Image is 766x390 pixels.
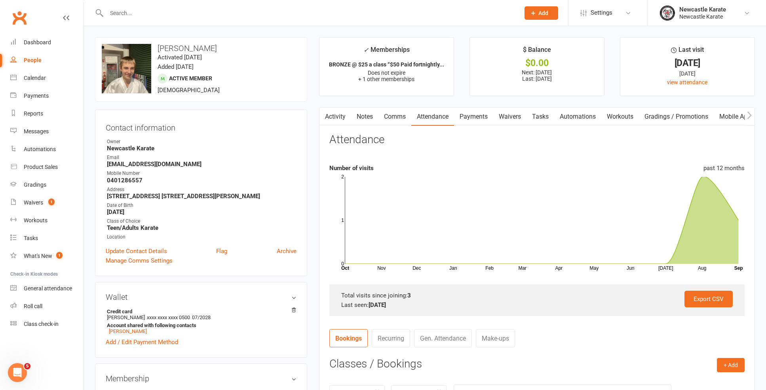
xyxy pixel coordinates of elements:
a: Comms [378,108,411,126]
div: Total visits since joining: [341,291,733,300]
span: 1 [48,199,55,205]
a: What's New1 [10,247,84,265]
h3: [PERSON_NAME] [102,44,300,53]
a: Workouts [10,212,84,229]
iframe: Intercom live chat [8,363,27,382]
strong: Teen/Adults Karate [107,224,297,231]
button: + Add [717,358,745,372]
div: Date of Birth [107,202,297,209]
strong: Credit card [107,309,293,314]
time: Activated [DATE] [158,54,202,61]
a: Activity [319,108,351,126]
a: Waivers 1 [10,194,84,212]
a: view attendance [667,79,707,85]
h3: Membership [106,374,297,383]
a: Dashboard [10,34,84,51]
a: Automations [10,140,84,158]
h3: Wallet [106,293,297,301]
a: Roll call [10,297,84,315]
div: Email [107,154,297,161]
img: thumb_image1757378539.png [660,5,675,21]
div: Product Sales [24,164,58,170]
a: Tasks [10,229,84,247]
strong: [DATE] [107,208,297,216]
a: Gen. Attendance [414,329,472,347]
p: Next: [DATE] Last: [DATE] [477,69,597,82]
div: Last seen: [341,300,733,310]
span: Does not expire [368,70,405,76]
div: Last visit [671,45,704,59]
span: + 1 other memberships [358,76,414,82]
a: Recurring [372,329,410,347]
span: Settings [591,4,612,22]
a: Product Sales [10,158,84,176]
a: Make-ups [476,329,515,347]
div: Address [107,186,297,193]
a: Automations [554,108,601,126]
div: Reports [24,110,43,117]
div: Calendar [24,75,46,81]
div: past 12 months [703,163,745,173]
span: xxxx xxxx xxxx 0500 [147,314,190,320]
a: Tasks [527,108,554,126]
i: ✓ [363,46,369,54]
a: Gradings [10,176,84,194]
div: Newcastle Karate [679,13,726,20]
time: Added [DATE] [158,63,194,70]
div: Payments [24,93,49,99]
a: Export CSV [684,291,733,307]
strong: Account shared with following contacts [107,322,293,328]
a: Mobile App [714,108,756,126]
h3: Classes / Bookings [329,358,745,370]
div: Owner [107,138,297,146]
input: Search... [104,8,514,19]
span: Active member [169,75,212,81]
div: Dashboard [24,39,51,45]
strong: [STREET_ADDRESS] [STREET_ADDRESS][PERSON_NAME] [107,193,297,200]
a: Payments [10,87,84,105]
span: Add [538,10,548,16]
a: Add / Edit Payment Method [106,337,178,347]
button: Add [525,6,558,20]
div: People [24,57,42,63]
a: Notes [351,108,378,126]
strong: BRONZE @ $25 a class “$50 Paid fortnightly... [329,61,444,68]
div: Location [107,233,297,241]
div: Mobile Number [107,170,297,177]
strong: Newcastle Karate [107,145,297,152]
a: Reports [10,105,84,123]
div: Messages [24,128,49,134]
span: 07/2028 [192,314,211,320]
div: Tasks [24,235,38,241]
strong: [DATE] [369,301,386,309]
div: Class of Choice [107,218,297,225]
li: [PERSON_NAME] [106,307,297,335]
a: Gradings / Promotions [639,108,714,126]
a: Flag [216,246,227,256]
div: [DATE] [627,59,747,67]
div: Roll call [24,303,42,309]
span: 5 [24,363,30,369]
div: What's New [24,253,52,259]
a: Attendance [411,108,454,126]
strong: 3 [407,292,411,299]
h3: Attendance [329,134,384,146]
div: Waivers [24,199,43,206]
span: 1 [56,252,63,259]
a: Workouts [601,108,639,126]
a: Archive [277,246,297,256]
a: [PERSON_NAME] [109,328,147,334]
a: Waivers [493,108,527,126]
strong: 0401286557 [107,177,297,184]
div: Class check-in [24,321,59,327]
div: General attendance [24,285,72,292]
strong: [EMAIL_ADDRESS][DOMAIN_NAME] [107,161,297,168]
a: General attendance kiosk mode [10,280,84,297]
strong: Number of visits [329,165,374,172]
a: Calendar [10,69,84,87]
a: Clubworx [10,8,29,28]
a: Messages [10,123,84,140]
div: Memberships [363,45,410,59]
h3: Contact information [106,120,297,132]
a: Update Contact Details [106,246,167,256]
